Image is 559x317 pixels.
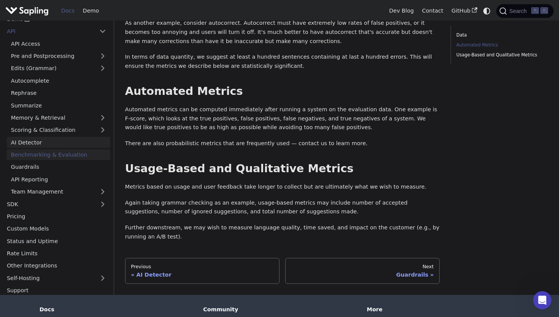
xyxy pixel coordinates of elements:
[291,271,434,278] div: Guardrails
[125,139,440,148] p: There are also probabilistic metrics that are frequently used — contact us to learn more.
[7,51,110,62] a: Pre and Postprocessing
[7,75,110,86] a: Autocomplete
[418,5,448,17] a: Contact
[540,7,548,14] kbd: K
[7,112,110,123] a: Memory & Retrieval
[3,211,110,222] a: Pricing
[456,32,545,39] a: Data
[447,5,481,17] a: GitHub
[95,26,110,37] button: Collapse sidebar category 'API'
[125,85,440,98] h2: Automated Metrics
[3,223,110,234] a: Custom Models
[131,264,274,270] div: Previous
[7,100,110,111] a: Summarize
[3,26,95,37] a: API
[3,199,95,210] a: SDK
[125,53,440,71] p: In terms of data quantity, we suggest at least a hundred sentences containing at last a hundred e...
[125,105,440,132] p: Automated metrics can be computed immediately after running a system on the evaluation data. One ...
[5,5,49,16] img: Sapling.ai
[7,63,110,74] a: Edits (Grammar)
[131,271,274,278] div: AI Detector
[79,5,103,17] a: Demo
[125,223,440,242] p: Further downstream, we may wish to measure language quality, time saved, and impact on the custom...
[125,162,440,176] h2: Usage-Based and Qualitative Metrics
[367,306,520,313] div: More
[496,4,553,18] button: Search (Command+K)
[285,258,440,284] a: NextGuardrails
[125,19,440,46] p: As another example, consider autocorrect. Autocorrect must have extremely low rates of false posi...
[3,272,110,283] a: Self-Hosting
[533,291,551,309] iframe: Intercom live chat
[125,199,440,217] p: Again taking grammar checking as an example, usage-based metrics may include number of accepted s...
[125,258,440,284] nav: Docs pages
[125,183,440,192] p: Metrics based on usage and user feedback take longer to collect but are ultimately what we wish t...
[7,162,110,173] a: Guardrails
[7,149,110,160] a: Benchmarking & Evaluation
[7,125,110,136] a: Scoring & Classification
[481,5,492,16] button: Switch between dark and light mode (currently system mode)
[531,7,539,14] kbd: ⌘
[5,5,51,16] a: Sapling.ai
[291,264,434,270] div: Next
[125,258,279,284] a: PreviousAI Detector
[507,8,531,14] span: Search
[456,42,545,49] a: Automated Metrics
[7,38,110,49] a: API Access
[7,137,110,148] a: AI Detector
[456,51,545,59] a: Usage-Based and Qualitative Metrics
[7,186,110,197] a: Team Management
[57,5,79,17] a: Docs
[3,248,110,259] a: Rate Limits
[385,5,418,17] a: Dev Blog
[3,235,110,247] a: Status and Uptime
[7,88,110,99] a: Rephrase
[203,306,356,313] div: Community
[3,285,110,296] a: Support
[40,306,192,313] div: Docs
[95,199,110,210] button: Expand sidebar category 'SDK'
[7,174,110,185] a: API Reporting
[3,260,110,271] a: Other Integrations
